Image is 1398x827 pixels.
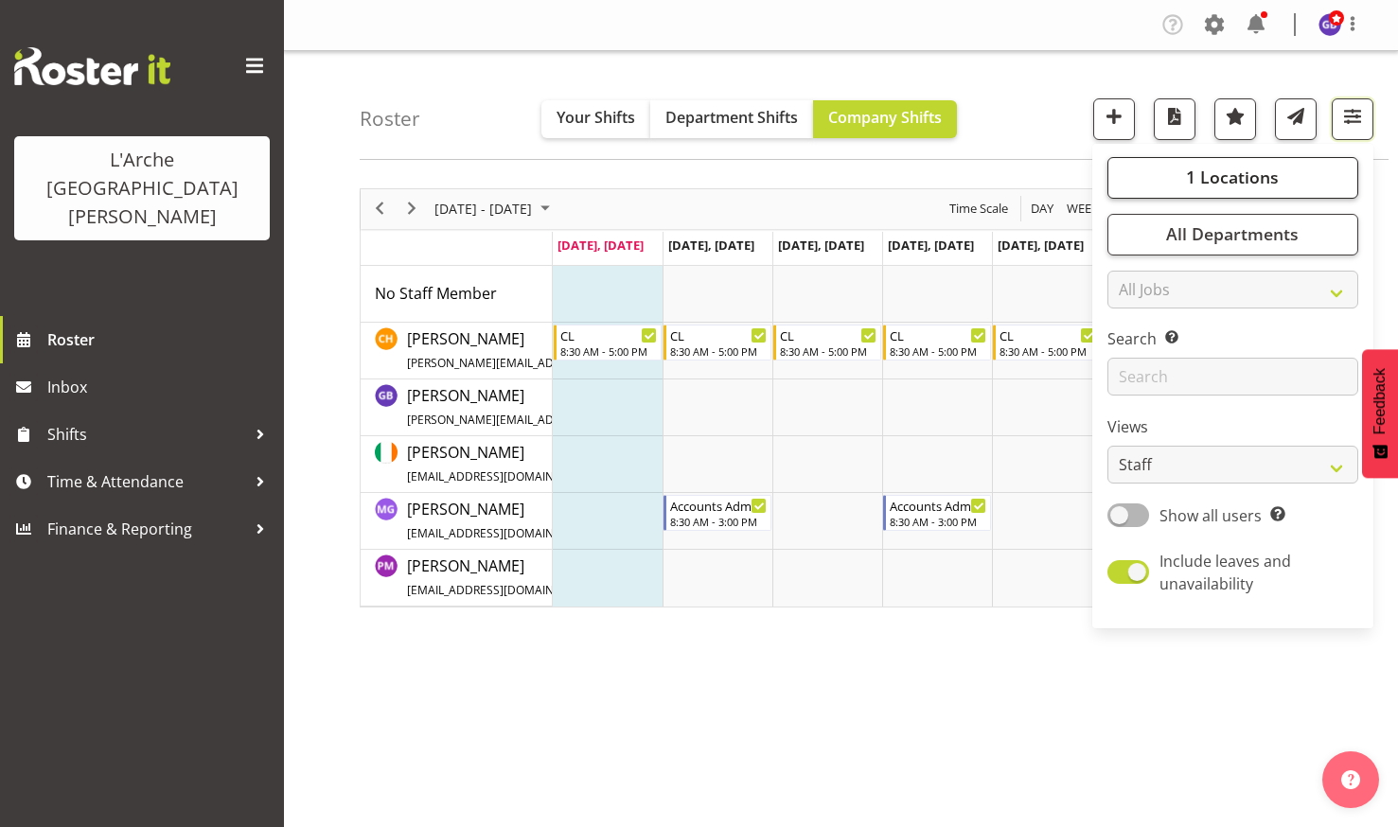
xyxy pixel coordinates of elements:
[993,325,1101,361] div: Christopher Hill"s event - CL Begin From Friday, October 10, 2025 at 8:30:00 AM GMT+13:00 Ends At...
[1159,505,1262,526] span: Show all users
[363,189,396,229] div: previous period
[1362,349,1398,478] button: Feedback - Show survey
[1107,415,1358,438] label: Views
[47,515,246,543] span: Finance & Reporting
[407,327,849,373] a: [PERSON_NAME][PERSON_NAME][EMAIL_ADDRESS][DOMAIN_NAME][PERSON_NAME]
[1093,98,1135,140] button: Add a new shift
[1029,197,1055,220] span: Day
[1275,98,1317,140] button: Send a list of all shifts for the selected filtered period to all rostered employees.
[828,107,942,128] span: Company Shifts
[361,266,553,323] td: No Staff Member resource
[360,188,1322,607] div: Timeline Week of October 6, 2025
[33,146,251,231] div: L'Arche [GEOGRAPHIC_DATA][PERSON_NAME]
[670,343,767,359] div: 8:30 AM - 5:00 PM
[407,442,760,485] span: [PERSON_NAME]
[361,323,553,379] td: Christopher Hill resource
[560,326,657,344] div: CL
[47,326,274,354] span: Roster
[1107,157,1358,199] button: 1 Locations
[890,326,986,344] div: CL
[375,283,497,304] span: No Staff Member
[361,550,553,607] td: Priyadharshini Mani resource
[665,107,798,128] span: Department Shifts
[407,582,684,598] span: [EMAIL_ADDRESS][DOMAIN_NAME][PERSON_NAME]
[47,467,246,496] span: Time & Attendance
[813,100,957,138] button: Company Shifts
[998,237,1084,254] span: [DATE], [DATE]
[650,100,813,138] button: Department Shifts
[668,237,754,254] span: [DATE], [DATE]
[1332,98,1373,140] button: Filter Shifts
[361,379,553,436] td: Gillian Bradshaw resource
[47,420,246,449] span: Shifts
[1107,358,1358,396] input: Search
[407,412,773,428] span: [PERSON_NAME][EMAIL_ADDRESS][DOMAIN_NAME][PERSON_NAME]
[557,237,644,254] span: [DATE], [DATE]
[670,514,767,529] div: 8:30 AM - 3:00 PM
[883,325,991,361] div: Christopher Hill"s event - CL Begin From Thursday, October 9, 2025 at 8:30:00 AM GMT+13:00 Ends A...
[361,436,553,493] td: Karen Herbert resource
[375,282,497,305] a: No Staff Member
[47,373,274,401] span: Inbox
[407,355,773,371] span: [PERSON_NAME][EMAIL_ADDRESS][DOMAIN_NAME][PERSON_NAME]
[664,325,771,361] div: Christopher Hill"s event - CL Begin From Tuesday, October 7, 2025 at 8:30:00 AM GMT+13:00 Ends At...
[557,107,635,128] span: Your Shifts
[14,47,170,85] img: Rosterit website logo
[1318,13,1341,36] img: gillian-bradshaw10168.jpg
[1107,327,1358,350] label: Search
[1159,551,1291,594] span: Include leaves and unavailability
[554,325,662,361] div: Christopher Hill"s event - CL Begin From Monday, October 6, 2025 at 8:30:00 AM GMT+13:00 Ends At ...
[553,266,1321,607] table: Timeline Week of October 6, 2025
[407,468,684,484] span: [EMAIL_ADDRESS][DOMAIN_NAME][PERSON_NAME]
[778,237,864,254] span: [DATE], [DATE]
[888,237,974,254] span: [DATE], [DATE]
[780,343,876,359] div: 8:30 AM - 5:00 PM
[407,554,760,600] a: [PERSON_NAME][EMAIL_ADDRESS][DOMAIN_NAME][PERSON_NAME]
[560,343,657,359] div: 8:30 AM - 5:00 PM
[890,496,986,515] div: Accounts Admin
[890,343,986,359] div: 8:30 AM - 5:00 PM
[1107,214,1358,255] button: All Departments
[432,197,558,220] button: October 2025
[1065,197,1101,220] span: Week
[407,441,760,486] a: [PERSON_NAME][EMAIL_ADDRESS][DOMAIN_NAME][PERSON_NAME]
[1166,222,1299,245] span: All Departments
[890,514,986,529] div: 8:30 AM - 3:00 PM
[1186,166,1279,188] span: 1 Locations
[407,384,849,430] a: [PERSON_NAME][PERSON_NAME][EMAIL_ADDRESS][DOMAIN_NAME][PERSON_NAME]
[1028,197,1057,220] button: Timeline Day
[541,100,650,138] button: Your Shifts
[407,525,595,541] span: [EMAIL_ADDRESS][DOMAIN_NAME]
[1064,197,1103,220] button: Timeline Week
[433,197,534,220] span: [DATE] - [DATE]
[1000,343,1096,359] div: 8:30 AM - 5:00 PM
[773,325,881,361] div: Christopher Hill"s event - CL Begin From Wednesday, October 8, 2025 at 8:30:00 AM GMT+13:00 Ends ...
[399,197,425,220] button: Next
[360,108,420,130] h4: Roster
[407,555,760,599] span: [PERSON_NAME]
[780,326,876,344] div: CL
[1341,770,1360,789] img: help-xxl-2.png
[407,328,849,372] span: [PERSON_NAME]
[396,189,428,229] div: next period
[670,326,767,344] div: CL
[664,495,771,531] div: Michelle Gillard"s event - Accounts Admin Begin From Tuesday, October 7, 2025 at 8:30:00 AM GMT+1...
[670,496,767,515] div: Accounts Admin
[1214,98,1256,140] button: Highlight an important date within the roster.
[947,197,1010,220] span: Time Scale
[361,493,553,550] td: Michelle Gillard resource
[1154,98,1195,140] button: Download a PDF of the roster according to the set date range.
[1000,326,1096,344] div: CL
[428,189,561,229] div: October 06 - 12, 2025
[407,498,671,543] a: [PERSON_NAME][EMAIL_ADDRESS][DOMAIN_NAME]
[407,385,849,429] span: [PERSON_NAME]
[883,495,991,531] div: Michelle Gillard"s event - Accounts Admin Begin From Thursday, October 9, 2025 at 8:30:00 AM GMT+...
[367,197,393,220] button: Previous
[1371,368,1389,434] span: Feedback
[407,499,671,542] span: [PERSON_NAME]
[947,197,1012,220] button: Time Scale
